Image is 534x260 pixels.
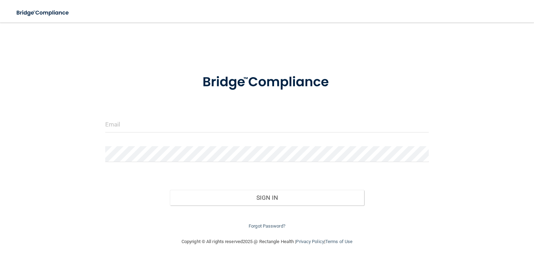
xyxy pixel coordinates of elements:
input: Email [105,117,429,132]
a: Terms of Use [325,239,352,244]
img: bridge_compliance_login_screen.278c3ca4.svg [189,65,345,100]
div: Copyright © All rights reserved 2025 @ Rectangle Health | | [138,230,396,253]
a: Privacy Policy [296,239,324,244]
img: bridge_compliance_login_screen.278c3ca4.svg [11,6,76,20]
button: Sign In [170,190,364,205]
a: Forgot Password? [249,223,285,229]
